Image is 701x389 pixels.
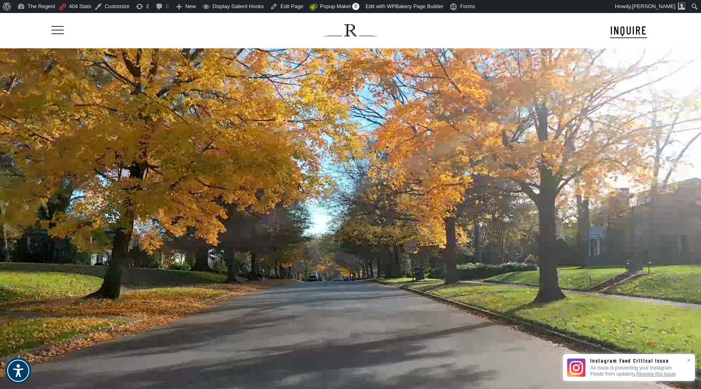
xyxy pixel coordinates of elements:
[590,358,683,363] h3: Instagram Feed Critical Issue
[683,353,695,367] div: ×
[352,3,359,10] span: 0
[610,22,647,38] a: INQUIRE
[567,359,585,377] img: Instagram Feed icon
[50,26,64,35] a: Navigation Menu
[5,358,31,384] div: Accessibility Menu
[324,24,376,37] img: The Regent
[632,3,675,9] span: [PERSON_NAME]
[610,23,647,37] span: INQUIRE
[590,365,683,377] p: An issue is preventing your Instagram Feeds from updating. .
[636,371,675,377] a: Resolve this issue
